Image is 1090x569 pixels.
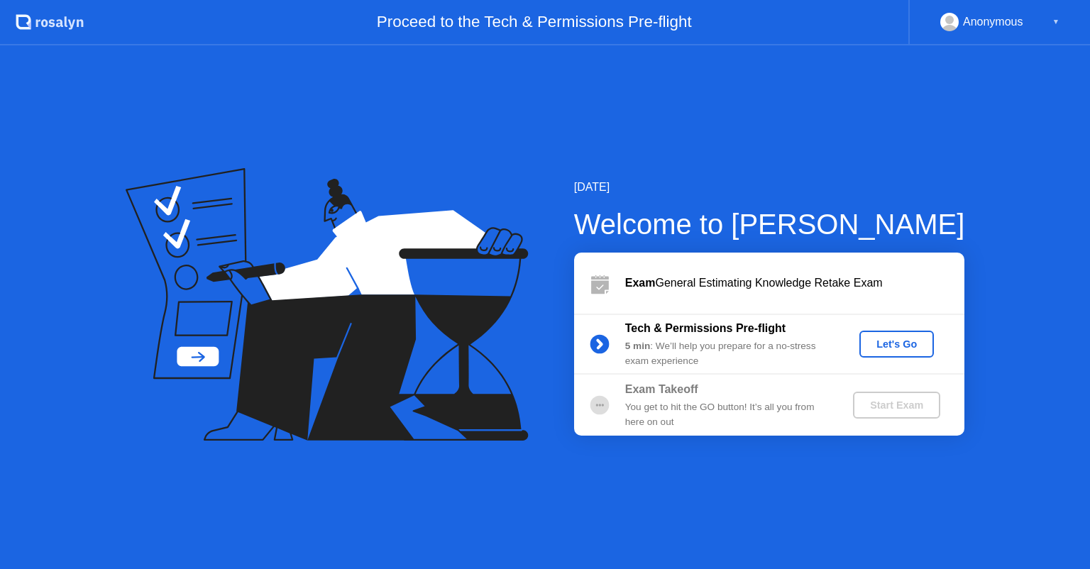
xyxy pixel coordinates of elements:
div: : We’ll help you prepare for a no-stress exam experience [625,339,830,368]
b: Tech & Permissions Pre-flight [625,322,786,334]
div: Start Exam [859,399,935,411]
button: Start Exam [853,392,940,419]
b: Exam [625,277,656,289]
div: [DATE] [574,179,965,196]
div: General Estimating Knowledge Retake Exam [625,275,964,292]
div: ▼ [1052,13,1059,31]
b: Exam Takeoff [625,383,698,395]
div: You get to hit the GO button! It’s all you from here on out [625,400,830,429]
b: 5 min [625,341,651,351]
div: Let's Go [865,338,928,350]
div: Welcome to [PERSON_NAME] [574,203,965,245]
button: Let's Go [859,331,934,358]
div: Anonymous [963,13,1023,31]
